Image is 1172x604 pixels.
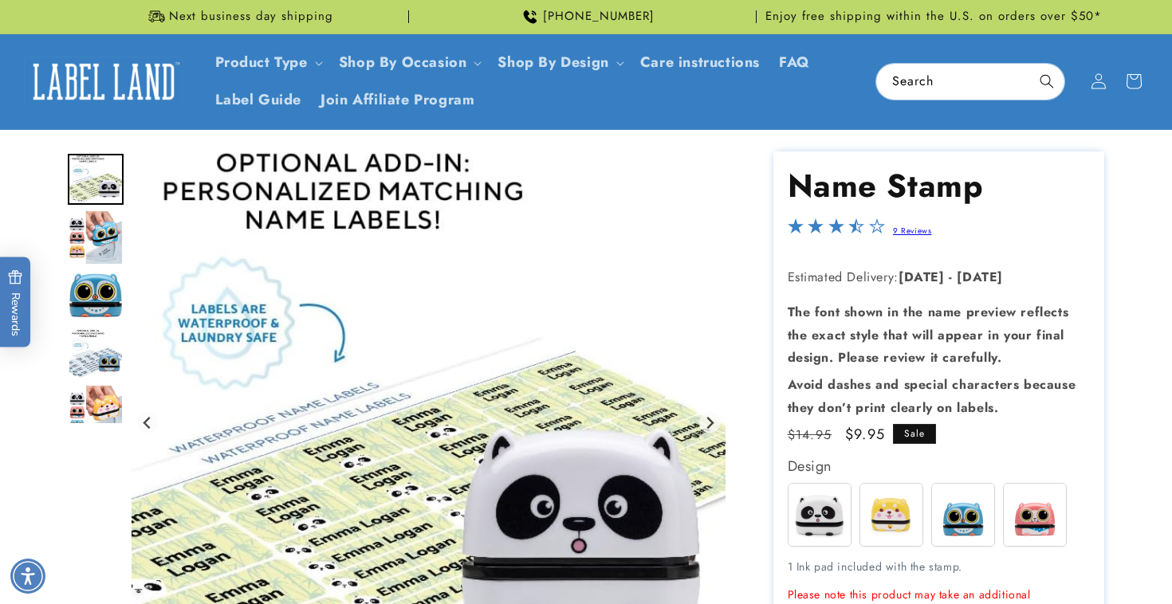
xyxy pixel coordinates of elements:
[68,272,124,319] img: null
[68,384,124,440] div: Go to slide 15
[860,484,922,546] img: Buddy
[949,268,953,286] strong: -
[339,53,467,72] span: Shop By Occasion
[1004,484,1066,546] img: Whiskers
[932,484,994,546] img: Blinky
[498,52,608,73] a: Shop By Design
[893,424,936,444] span: Sale
[845,424,886,445] span: $9.95
[1029,64,1064,99] button: Search
[640,53,760,72] span: Care instructions
[631,44,769,81] a: Care instructions
[543,9,655,25] span: [PHONE_NUMBER]
[329,44,489,81] summary: Shop By Occasion
[215,91,302,109] span: Label Guide
[68,268,124,324] div: Go to slide 13
[8,270,23,336] span: Rewards
[321,91,474,109] span: Join Affiliate Program
[206,44,329,81] summary: Product Type
[18,51,190,112] a: Label Land
[788,303,1069,367] strong: The font shown in the name preview reflects the exact style that will appear in your final design...
[68,326,124,382] div: Go to slide 14
[68,151,124,207] div: Go to slide 11
[10,559,45,594] div: Accessibility Menu
[68,154,124,205] img: null
[899,268,945,286] strong: [DATE]
[788,222,885,241] span: 3.3-star overall rating
[788,453,1091,479] div: Design
[215,52,308,73] a: Product Type
[789,484,851,546] img: Spots
[779,53,810,72] span: FAQ
[137,412,159,433] button: Previous slide
[788,266,1091,289] p: Estimated Delivery:
[769,44,820,81] a: FAQ
[699,412,721,433] button: Next slide
[957,268,1003,286] strong: [DATE]
[788,165,1091,206] h1: Name Stamp
[169,9,333,25] span: Next business day shipping
[788,375,1076,417] strong: Avoid dashes and special characters because they don’t print clearly on labels.
[68,210,124,265] div: Go to slide 12
[68,210,123,265] img: null
[206,81,312,119] a: Label Guide
[24,57,183,106] img: Label Land
[488,44,630,81] summary: Shop By Design
[68,328,124,379] img: null
[837,529,1156,588] iframe: Gorgias Floating Chat
[893,225,931,237] a: 9 Reviews - open in a new tab
[788,426,832,445] s: Previous price was $14.95
[68,384,123,440] img: null
[765,9,1102,25] span: Enjoy free shipping within the U.S. on orders over $50*
[311,81,484,119] a: Join Affiliate Program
